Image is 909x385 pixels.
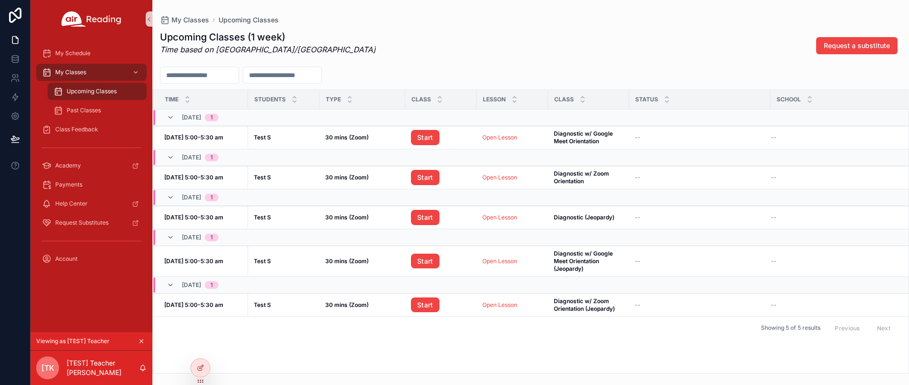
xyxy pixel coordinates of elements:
[554,297,623,313] a: Diagnostic w/ Zoom Orientation (Jeopardy)
[325,174,369,181] strong: 30 mins (Zoom)
[411,170,471,185] a: Start
[164,301,242,309] a: [DATE] 5:00-5:30 am
[254,96,286,103] span: Students
[36,45,147,62] a: My Schedule
[325,257,400,265] a: 30 mins (Zoom)
[411,96,431,103] span: Class
[36,157,147,174] a: Academy
[55,255,78,263] span: Account
[182,114,201,121] span: [DATE]
[165,96,179,103] span: Time
[325,134,400,141] a: 30 mins (Zoom)
[36,214,147,231] a: Request Substitutes
[1,46,18,63] iframe: Spotlight
[635,174,765,181] a: --
[816,37,898,54] button: Request a substitute
[55,162,81,169] span: Academy
[182,154,201,161] span: [DATE]
[635,214,765,221] a: --
[411,130,440,145] a: Start
[411,297,440,313] a: Start
[30,38,152,280] div: scrollable content
[210,194,213,201] div: 1
[554,130,623,145] a: Diagnostic w/ Google Meet Orientation
[482,257,517,265] a: Open Lesson
[635,301,765,309] a: --
[48,102,147,119] a: Past Classes
[554,214,623,221] a: Diagnostic (Jeopardy)
[554,170,623,185] a: Diagnostic w/ Zoom Orientation
[164,257,223,265] strong: [DATE] 5:00-5:30 am
[554,214,614,221] strong: Diagnostic (Jeopardy)
[219,15,279,25] a: Upcoming Classes
[210,281,213,289] div: 1
[55,200,88,207] span: Help Center
[254,257,271,265] strong: Test S
[635,257,765,265] a: --
[635,96,658,103] span: Status
[325,214,400,221] a: 30 mins (Zoom)
[482,174,517,181] a: Open Lesson
[482,174,542,181] a: Open Lesson
[554,250,623,273] a: Diagnostic w/ Google Meet Orientation (Jeopardy)
[254,301,314,309] a: Test S
[160,30,376,44] h1: Upcoming Classes (1 week)
[164,214,242,221] a: [DATE] 5:00-5:30 am
[411,130,471,145] a: Start
[36,195,147,212] a: Help Center
[482,301,517,308] a: Open Lesson
[824,41,890,50] span: Request a substitute
[771,301,777,309] span: --
[164,257,242,265] a: [DATE] 5:00-5:30 am
[254,174,314,181] a: Test S
[482,301,542,309] a: Open Lesson
[55,126,98,133] span: Class Feedback
[411,210,440,225] a: Start
[325,301,369,308] strong: 30 mins (Zoom)
[182,281,201,289] span: [DATE]
[254,214,314,221] a: Test S
[554,297,615,312] strong: Diagnostic w/ Zoom Orientation (Jeopardy)
[325,214,369,221] strong: 30 mins (Zoom)
[777,96,801,103] span: School
[67,88,117,95] span: Upcoming Classes
[635,301,640,309] span: --
[254,134,314,141] a: Test S
[325,257,369,265] strong: 30 mins (Zoom)
[326,96,341,103] span: Type
[482,214,542,221] a: Open Lesson
[182,194,201,201] span: [DATE]
[325,134,369,141] strong: 30 mins (Zoom)
[771,301,896,309] a: --
[36,337,110,345] span: Viewing as [TEST] Teacher
[210,234,213,241] div: 1
[164,301,223,308] strong: [DATE] 5:00-5:30 am
[254,257,314,265] a: Test S
[67,358,139,377] p: [TEST] Teacher [PERSON_NAME]
[554,250,614,272] strong: Diagnostic w/ Google Meet Orientation (Jeopardy)
[210,114,213,121] div: 1
[164,174,223,181] strong: [DATE] 5:00-5:30 am
[160,15,209,25] a: My Classes
[482,134,542,141] a: Open Lesson
[771,174,896,181] a: --
[635,134,765,141] a: --
[48,83,147,100] a: Upcoming Classes
[635,134,640,141] span: --
[254,174,271,181] strong: Test S
[210,154,213,161] div: 1
[554,96,574,103] span: Class
[411,254,440,269] a: Start
[411,210,471,225] a: Start
[41,362,54,374] span: [TK
[254,214,271,221] strong: Test S
[482,214,517,221] a: Open Lesson
[771,214,777,221] span: --
[55,69,86,76] span: My Classes
[771,134,896,141] a: --
[61,11,121,27] img: App logo
[325,174,400,181] a: 30 mins (Zoom)
[36,250,147,267] a: Account
[635,257,640,265] span: --
[67,107,101,114] span: Past Classes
